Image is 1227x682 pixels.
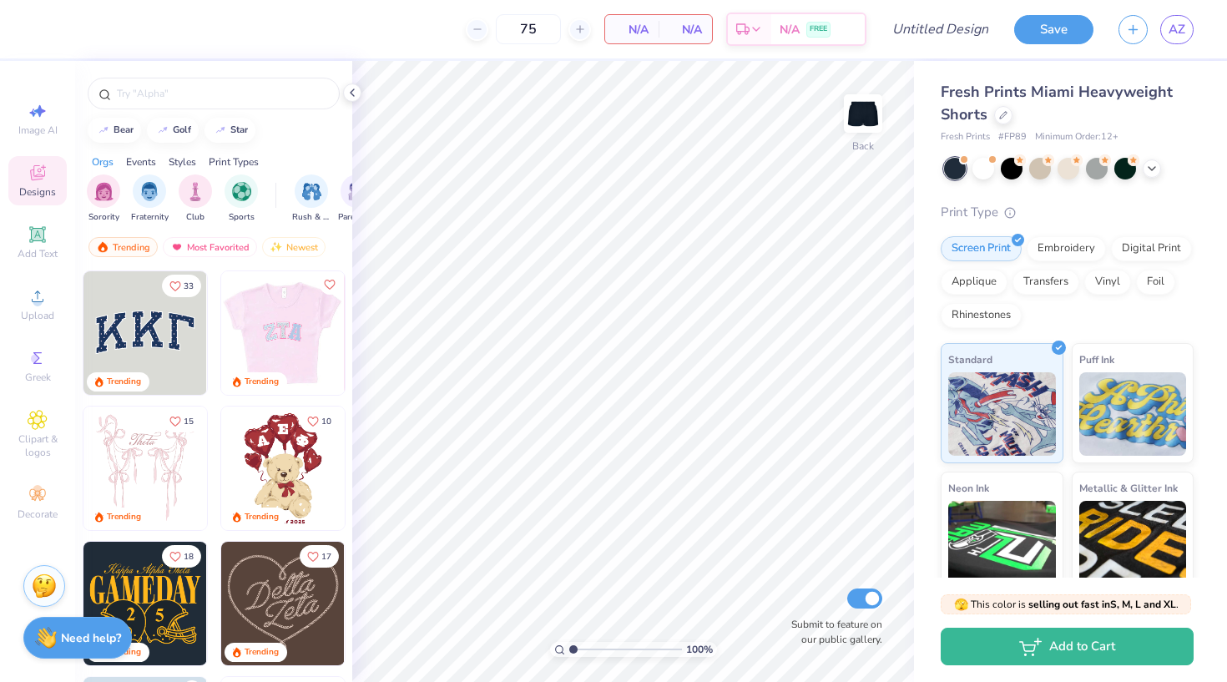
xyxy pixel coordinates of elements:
[140,182,159,201] img: Fraternity Image
[1084,270,1131,295] div: Vinyl
[496,14,561,44] input: – –
[147,118,199,143] button: golf
[941,130,990,144] span: Fresh Prints
[1079,351,1114,368] span: Puff Ink
[954,597,1179,612] span: This color is .
[320,275,340,295] button: Like
[302,182,321,201] img: Rush & Bid Image
[780,21,800,38] span: N/A
[1169,20,1185,39] span: AZ
[156,125,169,135] img: trend_line.gif
[998,130,1027,144] span: # FP89
[87,174,120,224] div: filter for Sorority
[97,125,110,135] img: trend_line.gif
[954,597,968,613] span: 🫣
[1079,501,1187,584] img: Metallic & Glitter Ink
[88,237,158,257] div: Trending
[131,174,169,224] div: filter for Fraternity
[300,545,339,568] button: Like
[18,124,58,137] span: Image AI
[221,542,345,665] img: 12710c6a-dcc0-49ce-8688-7fe8d5f96fe2
[338,174,376,224] button: filter button
[344,271,467,395] img: 9980f5e8-e6a1-4b4a-8839-2b0e9349023c
[782,617,882,647] label: Submit to feature on our public gallery.
[87,174,120,224] button: filter button
[270,241,283,253] img: Newest.gif
[92,154,114,169] div: Orgs
[1014,15,1093,44] button: Save
[214,125,227,135] img: trend_line.gif
[131,174,169,224] button: filter button
[83,271,207,395] img: 3b9aba4f-e317-4aa7-a679-c95a879539bd
[300,410,339,432] button: Like
[941,236,1022,261] div: Screen Print
[292,174,331,224] button: filter button
[941,270,1007,295] div: Applique
[1160,15,1194,44] a: AZ
[1111,236,1192,261] div: Digital Print
[221,407,345,530] img: 587403a7-0594-4a7f-b2bd-0ca67a3ff8dd
[186,211,204,224] span: Club
[114,125,134,134] div: bear
[669,21,702,38] span: N/A
[948,501,1056,584] img: Neon Ink
[94,182,114,201] img: Sorority Image
[321,417,331,426] span: 10
[941,82,1173,124] span: Fresh Prints Miami Heavyweight Shorts
[206,271,330,395] img: edfb13fc-0e43-44eb-bea2-bf7fc0dd67f9
[1027,236,1106,261] div: Embroidery
[262,237,326,257] div: Newest
[225,174,258,224] button: filter button
[230,125,248,134] div: star
[18,247,58,260] span: Add Text
[170,241,184,253] img: most_fav.gif
[292,174,331,224] div: filter for Rush & Bid
[204,118,255,143] button: star
[941,203,1194,222] div: Print Type
[115,85,329,102] input: Try "Alpha"
[879,13,1002,46] input: Untitled Design
[1079,372,1187,456] img: Puff Ink
[1012,270,1079,295] div: Transfers
[173,125,191,134] div: golf
[338,211,376,224] span: Parent's Weekend
[131,211,169,224] span: Fraternity
[941,303,1022,328] div: Rhinestones
[344,542,467,665] img: ead2b24a-117b-4488-9b34-c08fd5176a7b
[338,174,376,224] div: filter for Parent's Weekend
[1035,130,1118,144] span: Minimum Order: 12 +
[88,211,119,224] span: Sorority
[948,372,1056,456] img: Standard
[941,628,1194,665] button: Add to Cart
[169,154,196,169] div: Styles
[810,23,827,35] span: FREE
[225,174,258,224] div: filter for Sports
[321,553,331,561] span: 17
[179,174,212,224] button: filter button
[948,479,989,497] span: Neon Ink
[209,154,259,169] div: Print Types
[292,211,331,224] span: Rush & Bid
[852,139,874,154] div: Back
[1079,479,1178,497] span: Metallic & Glitter Ink
[232,182,251,201] img: Sports Image
[220,271,344,395] img: 5ee11766-d822-42f5-ad4e-763472bf8dcf
[19,185,56,199] span: Designs
[948,351,992,368] span: Standard
[162,275,201,297] button: Like
[344,407,467,530] img: e74243e0-e378-47aa-a400-bc6bcb25063a
[186,182,204,201] img: Club Image
[179,174,212,224] div: filter for Club
[126,154,156,169] div: Events
[88,118,141,143] button: bear
[348,182,367,201] img: Parent's Weekend Image
[846,97,880,130] img: Back
[686,642,713,657] span: 100 %
[229,211,255,224] span: Sports
[615,21,649,38] span: N/A
[96,241,109,253] img: trending.gif
[163,237,257,257] div: Most Favorited
[1028,598,1176,611] strong: selling out fast in S, M, L and XL
[1136,270,1175,295] div: Foil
